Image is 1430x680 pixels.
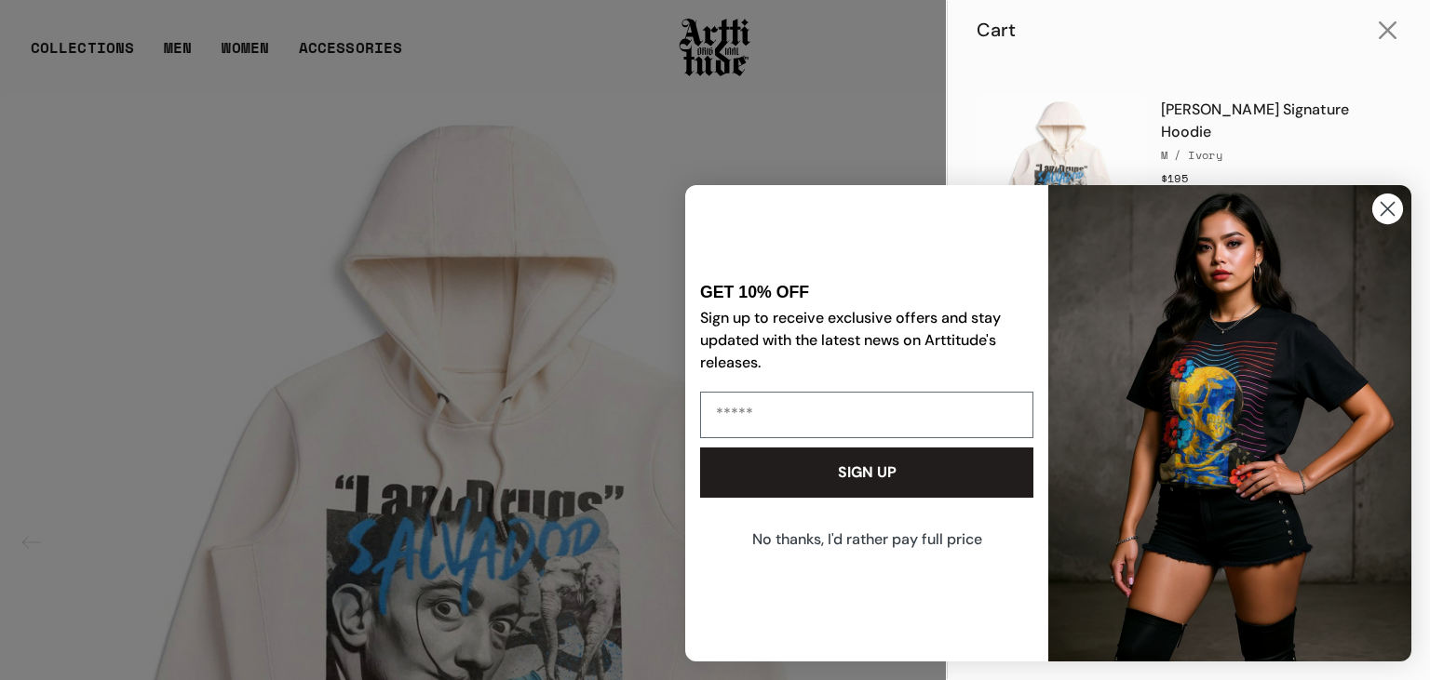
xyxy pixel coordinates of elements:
[1371,193,1404,225] button: Close dialog
[1048,185,1411,661] img: 88b40c6e-4fbe-451e-b692-af676383430e.jpeg
[1161,147,1399,163] div: M / Ivory
[977,19,1016,42] div: Cart
[698,516,1035,563] button: No thanks, I'd rather pay full price
[1366,8,1410,53] button: Close cart
[700,283,809,301] span: GET 10% OFF
[1161,91,1399,143] a: [PERSON_NAME] Signature Hoodie
[667,167,1430,680] div: FLYOUT Form
[700,308,1001,372] span: Sign up to receive exclusive offers and stay updated with the latest news on Arttitude's releases.
[700,392,1033,438] input: Email
[700,447,1033,498] button: SIGN UP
